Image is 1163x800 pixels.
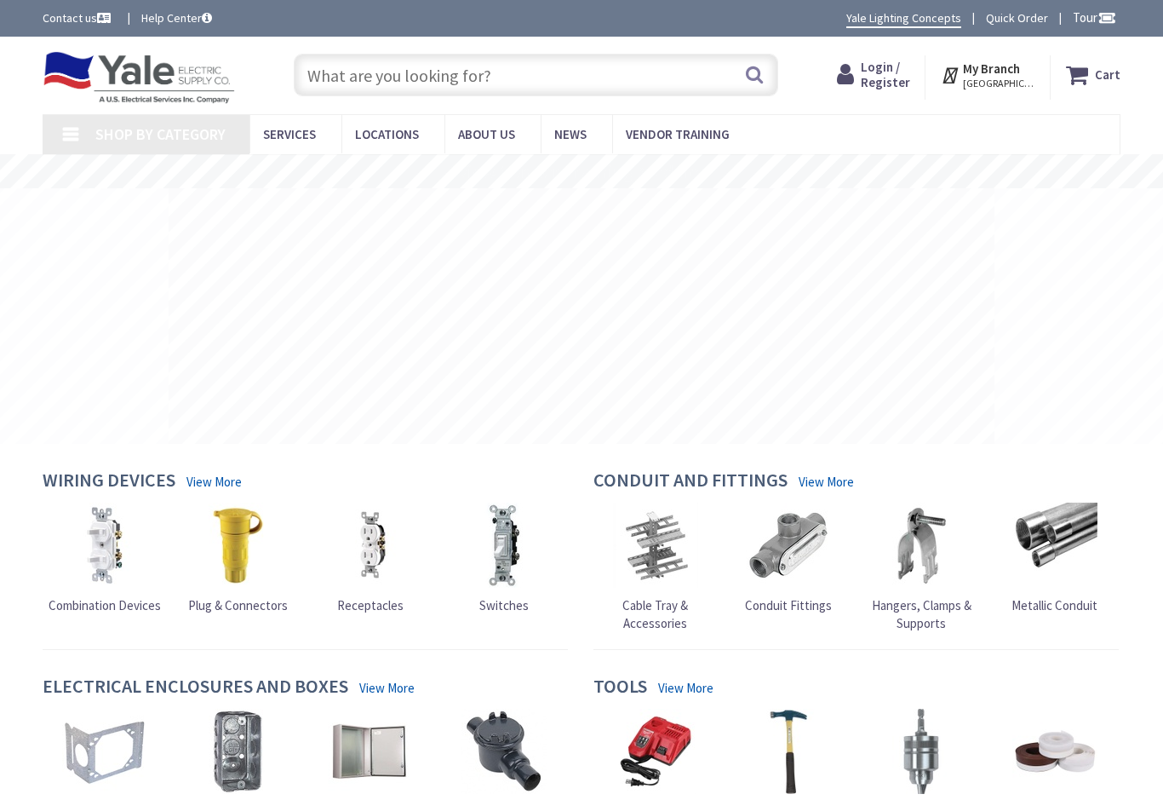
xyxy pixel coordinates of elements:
[43,51,235,104] img: Yale Electric Supply Co.
[49,597,161,613] span: Combination Devices
[1073,9,1116,26] span: Tour
[963,60,1020,77] strong: My Branch
[62,503,147,588] img: Combination Devices
[294,54,778,96] input: What are you looking for?
[95,124,226,144] span: Shop By Category
[62,709,147,794] img: Box Hardware & Accessories
[43,469,175,494] h4: Wiring Devices
[263,126,316,142] span: Services
[1012,503,1097,588] img: Metallic Conduit
[746,503,831,588] img: Conduit Fittings
[461,503,547,588] img: Switches
[461,503,547,614] a: Switches Switches
[1011,503,1097,614] a: Metallic Conduit Metallic Conduit
[593,503,718,633] a: Cable Tray & Accessories Cable Tray & Accessories
[613,709,698,794] img: Batteries & Chargers
[746,709,831,794] img: Hand Tools
[799,473,854,491] a: View More
[1011,597,1097,613] span: Metallic Conduit
[941,60,1035,90] div: My Branch [GEOGRAPHIC_DATA], [GEOGRAPHIC_DATA]
[328,503,413,588] img: Receptacles
[328,709,413,794] img: Enclosures & Cabinets
[846,9,961,28] a: Yale Lighting Concepts
[43,676,348,700] h4: Electrical Enclosures and Boxes
[626,126,730,142] span: Vendor Training
[986,9,1048,26] a: Quick Order
[613,503,698,588] img: Cable Tray & Accessories
[593,469,788,494] h4: Conduit and Fittings
[43,9,114,26] a: Contact us
[859,503,984,633] a: Hangers, Clamps & Supports Hangers, Clamps & Supports
[49,503,161,614] a: Combination Devices Combination Devices
[141,9,212,26] a: Help Center
[1012,709,1097,794] img: Adhesive, Sealant & Tapes
[837,60,910,90] a: Login / Register
[195,503,280,588] img: Plug & Connectors
[337,597,404,613] span: Receptacles
[195,709,280,794] img: Device Boxes
[963,77,1035,90] span: [GEOGRAPHIC_DATA], [GEOGRAPHIC_DATA]
[186,473,242,491] a: View More
[328,503,413,614] a: Receptacles Receptacles
[188,597,288,613] span: Plug & Connectors
[479,597,529,613] span: Switches
[622,597,688,631] span: Cable Tray & Accessories
[188,503,288,614] a: Plug & Connectors Plug & Connectors
[359,679,415,697] a: View More
[461,709,547,794] img: Explosion-Proof Boxes & Accessories
[861,59,910,90] span: Login / Register
[554,126,587,142] span: News
[745,597,832,613] span: Conduit Fittings
[458,126,515,142] span: About Us
[593,676,647,700] h4: Tools
[879,503,964,588] img: Hangers, Clamps & Supports
[658,679,713,697] a: View More
[1066,60,1120,90] a: Cart
[1095,60,1120,90] strong: Cart
[745,503,832,614] a: Conduit Fittings Conduit Fittings
[879,709,964,794] img: Tool Attachments & Accessories
[872,597,971,631] span: Hangers, Clamps & Supports
[355,126,419,142] span: Locations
